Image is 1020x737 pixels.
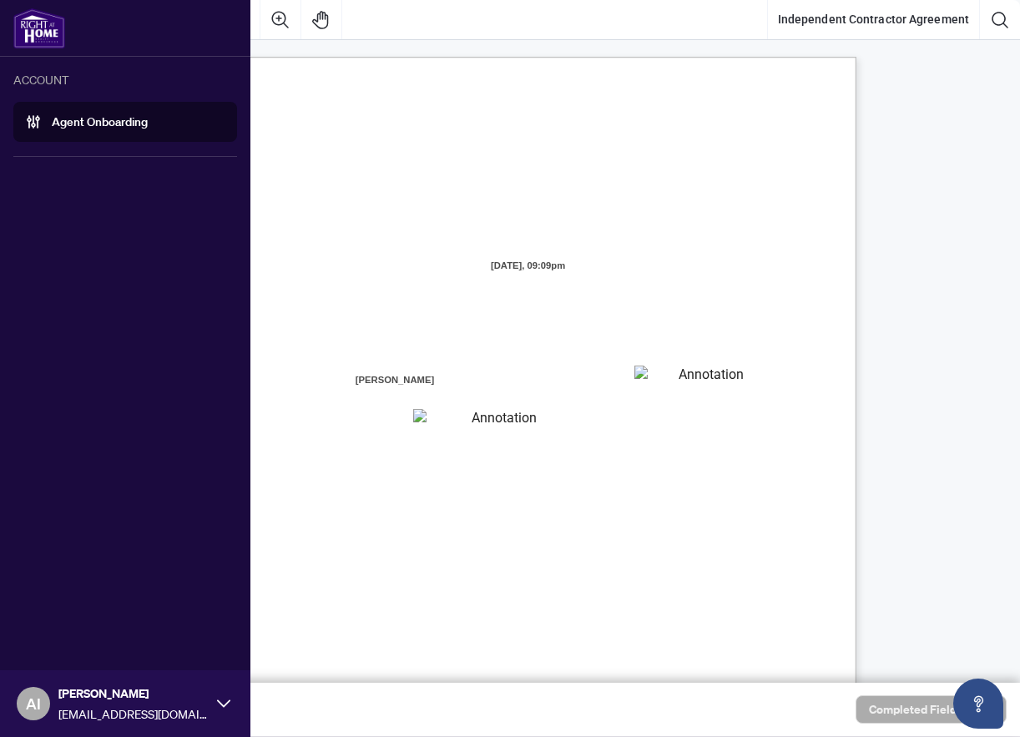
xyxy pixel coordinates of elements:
div: ACCOUNT [13,70,237,88]
button: Open asap [953,679,1003,729]
span: AI [26,692,41,715]
button: Completed Fields 0 of 1 [856,695,1007,724]
img: logo [13,8,65,48]
a: Agent Onboarding [52,114,148,129]
span: [EMAIL_ADDRESS][DOMAIN_NAME] [58,704,209,723]
span: [PERSON_NAME] [58,684,209,703]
